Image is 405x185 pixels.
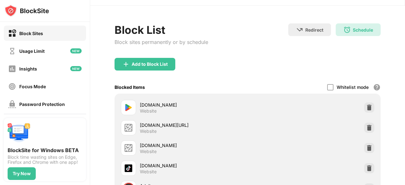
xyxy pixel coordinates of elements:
img: favicons [125,144,132,152]
img: insights-off.svg [8,65,16,73]
div: Block List [115,23,208,36]
div: Redirect [305,27,323,33]
img: favicons [125,104,132,111]
img: time-usage-off.svg [8,47,16,55]
div: [DOMAIN_NAME] [140,162,248,169]
img: password-protection-off.svg [8,100,16,108]
div: Insights [19,66,37,71]
img: new-icon.svg [70,66,82,71]
div: [DOMAIN_NAME] [140,102,248,108]
div: Usage Limit [19,48,45,54]
img: focus-off.svg [8,83,16,90]
div: Schedule [353,27,373,33]
img: push-desktop.svg [8,122,30,145]
div: Website [140,128,157,134]
div: Website [140,149,157,154]
div: [DOMAIN_NAME][URL] [140,122,248,128]
div: Website [140,108,157,114]
div: [DOMAIN_NAME] [140,142,248,149]
img: block-on.svg [8,29,16,37]
img: favicons [125,164,132,172]
div: Block Sites [19,31,43,36]
img: logo-blocksite.svg [4,4,49,17]
div: Block sites permanently or by schedule [115,39,208,45]
div: Block time wasting sites on Edge, Firefox and Chrome with one app! [8,155,82,165]
div: Focus Mode [19,84,46,89]
div: Website [140,169,157,175]
img: favicons [125,124,132,132]
div: BlockSite for Windows BETA [8,147,82,153]
div: Whitelist mode [337,84,369,90]
div: Password Protection [19,102,65,107]
img: new-icon.svg [70,48,82,53]
div: Add to Block List [132,62,168,67]
div: Try Now [13,171,31,176]
div: Blocked Items [115,84,145,90]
